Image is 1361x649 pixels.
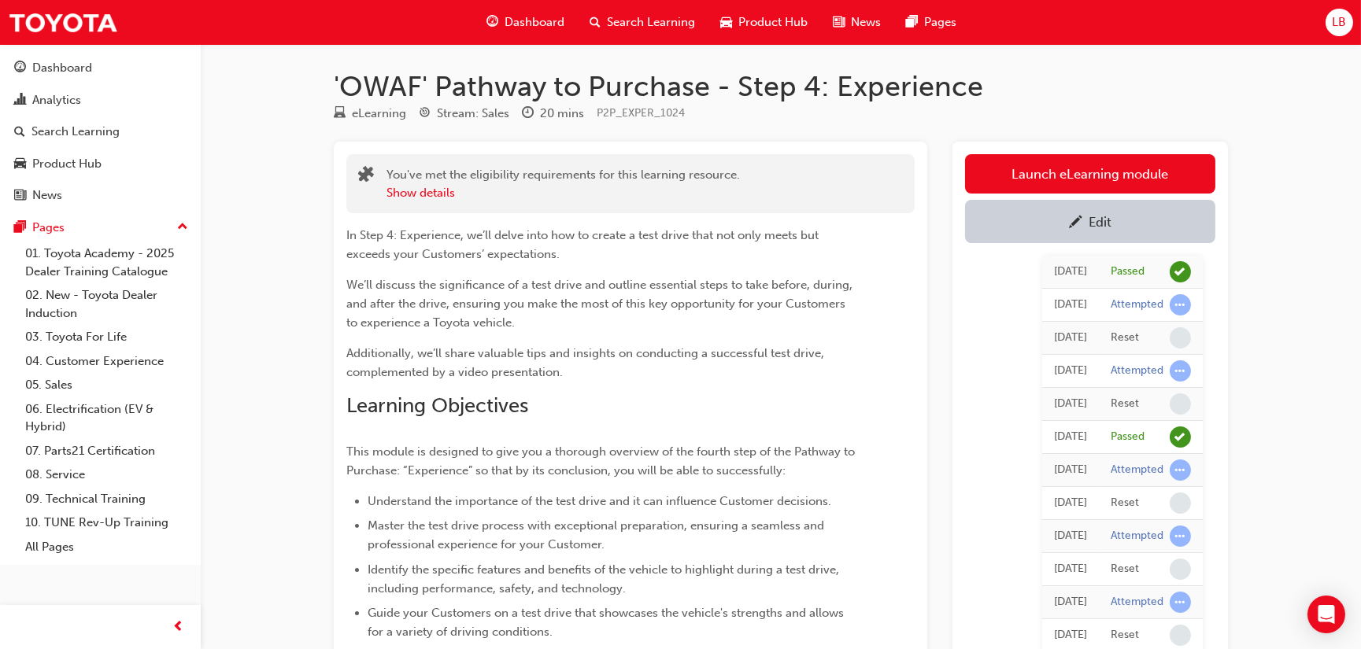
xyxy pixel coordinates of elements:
[173,618,185,637] span: prev-icon
[437,105,509,123] div: Stream: Sales
[924,13,956,31] span: Pages
[1170,625,1191,646] span: learningRecordVerb_NONE-icon
[1111,264,1145,279] div: Passed
[346,278,856,330] span: We’ll discuss the significance of a test drive and outline essential steps to take before, during...
[1054,527,1087,545] div: Mon Mar 17 2025 17:45:23 GMT+1100 (Australian Eastern Daylight Time)
[1170,426,1191,448] span: learningRecordVerb_PASS-icon
[522,107,534,121] span: clock-icon
[1307,596,1345,633] div: Open Intercom Messenger
[851,13,881,31] span: News
[1054,560,1087,578] div: Mon Mar 17 2025 17:45:22 GMT+1100 (Australian Eastern Daylight Time)
[577,6,708,39] a: search-iconSearch Learning
[14,125,25,139] span: search-icon
[14,157,26,171] span: car-icon
[1170,261,1191,282] span: learningRecordVerb_PASS-icon
[597,106,685,120] span: Learning resource code
[346,393,528,418] span: Learning Objectives
[1170,327,1191,348] span: learningRecordVerb_NONE-icon
[386,166,740,201] div: You've met the eligibility requirements for this learning resource.
[1111,330,1139,345] div: Reset
[368,606,847,639] span: Guide your Customers on a test drive that showcases the vehicle's strengths and allows for a vari...
[474,6,577,39] a: guage-iconDashboard
[346,444,858,478] span: This module is designed to give you a thorough overview of the fourth step of the Pathway to Purc...
[32,155,102,173] div: Product Hub
[1170,492,1191,514] span: learningRecordVerb_NONE-icon
[14,189,26,203] span: news-icon
[19,535,194,559] a: All Pages
[906,13,918,32] span: pages-icon
[607,13,695,31] span: Search Learning
[1111,297,1163,312] div: Attempted
[1170,294,1191,315] span: learningRecordVerb_ATTEMPT-icon
[19,511,194,535] a: 10. TUNE Rev-Up Training
[1111,430,1145,444] div: Passed
[19,463,194,487] a: 08. Service
[1054,626,1087,644] div: Fri Mar 14 2025 11:20:12 GMT+1100 (Australian Eastern Daylight Time)
[334,69,1228,104] h1: 'OWAF' Pathway to Purchase - Step 4: Experience
[1111,363,1163,378] div: Attempted
[6,181,194,210] a: News
[1111,396,1139,411] div: Reset
[590,13,601,32] span: search-icon
[1054,494,1087,512] div: Mon Mar 17 2025 17:46:17 GMT+1100 (Australian Eastern Daylight Time)
[1170,525,1191,547] span: learningRecordVerb_ATTEMPT-icon
[368,494,831,508] span: Understand the importance of the test drive and it can influence Customer decisions.
[6,86,194,115] a: Analytics
[1111,496,1139,511] div: Reset
[368,518,827,551] span: Master the test drive process with exceptional preparation, ensuring a seamless and professional ...
[1170,592,1191,613] span: learningRecordVerb_ATTEMPT-icon
[6,53,194,83] a: Dashboard
[1054,461,1087,479] div: Mon Mar 17 2025 17:46:18 GMT+1100 (Australian Eastern Daylight Time)
[14,94,26,108] span: chart-icon
[1111,529,1163,544] div: Attempted
[334,104,406,124] div: Type
[14,221,26,235] span: pages-icon
[346,346,827,379] span: Additionally, we’ll share valuable tips and insights on conducting a successful test drive, compl...
[32,186,62,205] div: News
[32,59,92,77] div: Dashboard
[1111,463,1163,478] div: Attempted
[177,217,188,238] span: up-icon
[1054,329,1087,347] div: Mon May 05 2025 14:05:27 GMT+1000 (Australian Eastern Standard Time)
[1326,9,1353,36] button: LB
[1089,214,1111,230] div: Edit
[1111,562,1139,577] div: Reset
[19,439,194,463] a: 07. Parts21 Certification
[419,104,509,124] div: Stream
[893,6,969,39] a: pages-iconPages
[1332,13,1346,31] span: LB
[505,13,564,31] span: Dashboard
[1054,593,1087,611] div: Fri Mar 14 2025 11:20:14 GMT+1100 (Australian Eastern Daylight Time)
[19,397,194,439] a: 06. Electrification (EV & Hybrid)
[1111,595,1163,610] div: Attempted
[1170,459,1191,481] span: learningRecordVerb_ATTEMPT-icon
[32,219,65,237] div: Pages
[965,154,1215,194] a: Launch eLearning module
[965,200,1215,243] a: Edit
[19,373,194,397] a: 05. Sales
[1054,263,1087,281] div: Mon May 05 2025 15:03:07 GMT+1000 (Australian Eastern Standard Time)
[19,283,194,325] a: 02. New - Toyota Dealer Induction
[334,107,346,121] span: learningResourceType_ELEARNING-icon
[19,349,194,374] a: 04. Customer Experience
[1111,628,1139,643] div: Reset
[6,213,194,242] button: Pages
[833,13,845,32] span: news-icon
[8,5,118,40] img: Trak
[1054,395,1087,413] div: Mon May 05 2025 11:37:06 GMT+1000 (Australian Eastern Standard Time)
[14,61,26,76] span: guage-icon
[486,13,498,32] span: guage-icon
[1170,360,1191,382] span: learningRecordVerb_ATTEMPT-icon
[1069,216,1082,231] span: pencil-icon
[720,13,732,32] span: car-icon
[358,168,374,186] span: puzzle-icon
[31,123,120,141] div: Search Learning
[1054,362,1087,380] div: Mon May 05 2025 11:37:08 GMT+1000 (Australian Eastern Standard Time)
[1054,296,1087,314] div: Mon May 05 2025 14:05:29 GMT+1000 (Australian Eastern Standard Time)
[540,105,584,123] div: 20 mins
[522,104,584,124] div: Duration
[6,117,194,146] a: Search Learning
[419,107,431,121] span: target-icon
